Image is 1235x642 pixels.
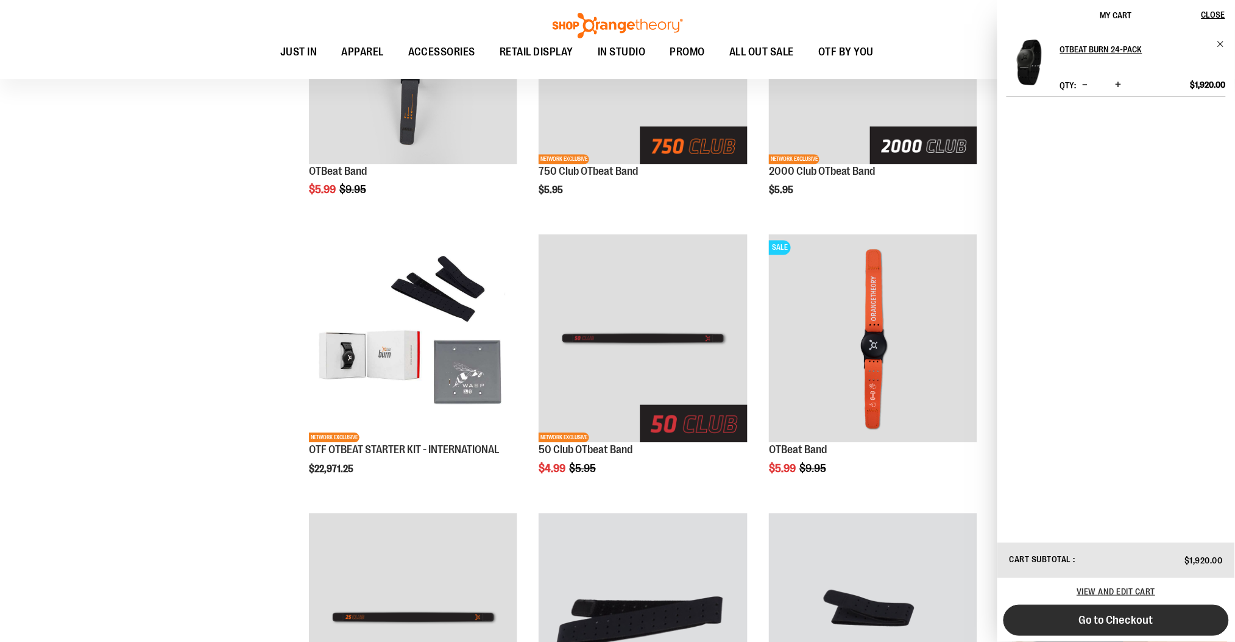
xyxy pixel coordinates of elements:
span: RETAIL DISPLAY [500,38,573,66]
span: $22,971.25 [309,464,355,475]
a: Remove item [1217,40,1226,49]
span: OTF BY YOU [818,38,874,66]
a: View and edit cart [1077,587,1156,596]
span: $1,920.00 [1185,556,1223,565]
span: $5.99 [309,184,338,196]
span: $1,920.00 [1191,79,1226,90]
span: $9.95 [339,184,368,196]
button: Increase product quantity [1113,79,1125,91]
span: Close [1201,10,1225,19]
a: OTbeat Burn 24-pack [1060,40,1226,59]
a: 50 Club OTbeat Band [539,444,632,456]
span: ACCESSORIES [408,38,476,66]
span: ALL OUT SALE [729,38,794,66]
div: product [993,228,1214,506]
span: $9.95 [799,463,828,475]
img: Shop Orangetheory [551,13,685,38]
button: Decrease product quantity [1080,79,1091,91]
button: Go to Checkout [1003,605,1229,636]
span: JUST IN [280,38,317,66]
li: Product [1007,40,1226,97]
a: Main View of 2024 50 Club OTBeat BandNETWORK EXCLUSIVE [539,235,747,445]
h2: OTbeat Burn 24-pack [1060,40,1209,59]
img: OTbeat Burn 24-pack [1007,40,1052,85]
span: $5.99 [769,463,798,475]
span: PROMO [670,38,706,66]
a: OTF OTBEAT STARTER KIT - INTERNATIONAL [309,444,499,456]
a: 750 Club OTbeat Band [539,166,638,178]
img: OTF OTBEAT STARTER KIT - INTERNATIONAL [309,235,517,443]
div: product [303,228,523,506]
a: OTF OTBEAT STARTER KIT - INTERNATIONALNETWORK EXCLUSIVE [309,235,517,445]
div: product [533,228,753,506]
span: NETWORK EXCLUSIVE [539,155,589,164]
span: NETWORK EXCLUSIVE [309,433,359,443]
span: NETWORK EXCLUSIVE [769,155,819,164]
a: 2000 Club OTbeat Band [769,166,876,178]
span: $5.95 [769,185,795,196]
a: OTBeat BandSALE [769,235,977,445]
a: OTBeat Band [769,444,827,456]
span: Go to Checkout [1079,613,1153,627]
span: $5.95 [569,463,598,475]
div: product [763,228,983,506]
span: $5.95 [539,185,565,196]
a: OTbeat Burn 24-pack [1007,40,1052,93]
span: $4.99 [539,463,567,475]
span: Cart Subtotal [1010,554,1072,564]
span: IN STUDIO [598,38,646,66]
label: Qty [1060,80,1077,90]
a: OTBeat Band [309,166,367,178]
span: SALE [769,241,791,255]
span: NETWORK EXCLUSIVE [539,433,589,443]
img: OTBeat Band [769,235,977,443]
span: APPAREL [341,38,384,66]
span: My Cart [1100,10,1132,20]
img: Main View of 2024 50 Club OTBeat Band [539,235,747,443]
